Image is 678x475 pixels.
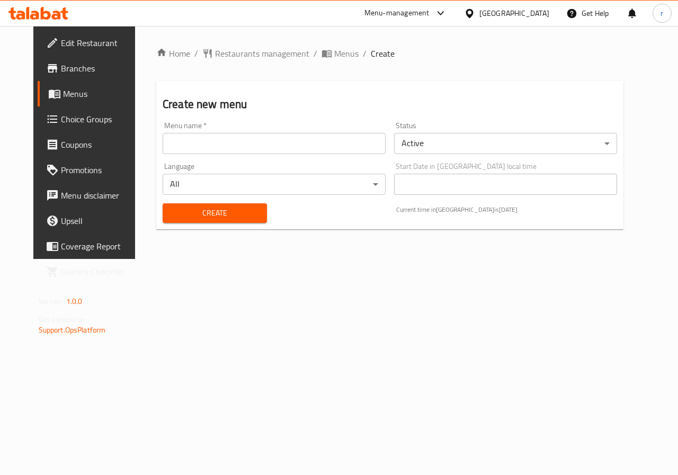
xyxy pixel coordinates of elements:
span: Create [171,207,258,220]
a: Menu disclaimer [38,183,147,208]
a: Menus [38,81,147,106]
nav: breadcrumb [156,47,623,60]
span: Edit Restaurant [61,37,138,49]
span: Promotions [61,164,138,176]
li: / [194,47,198,60]
span: Version: [39,294,65,308]
a: Coupons [38,132,147,157]
span: Restaurants management [215,47,309,60]
span: Coupons [61,138,138,151]
span: Branches [61,62,138,75]
a: Choice Groups [38,106,147,132]
a: Coverage Report [38,234,147,259]
p: Current time in [GEOGRAPHIC_DATA] is [DATE] [396,205,617,214]
a: Restaurants management [202,47,309,60]
span: Get support on: [39,312,87,326]
span: Menus [63,87,138,100]
div: [GEOGRAPHIC_DATA] [479,7,549,19]
span: r [661,7,663,19]
a: Upsell [38,208,147,234]
span: Coverage Report [61,240,138,253]
button: Create [163,203,267,223]
span: Grocery Checklist [61,265,138,278]
span: Upsell [61,214,138,227]
span: Choice Groups [61,113,138,126]
div: Active [394,133,617,154]
h2: Create new menu [163,96,617,112]
a: Edit Restaurant [38,30,147,56]
a: Menus [322,47,359,60]
li: / [314,47,317,60]
div: All [163,174,386,195]
a: Home [156,47,190,60]
span: Menu disclaimer [61,189,138,202]
a: Grocery Checklist [38,259,147,284]
span: Create [371,47,395,60]
a: Promotions [38,157,147,183]
div: Menu-management [364,7,430,20]
span: 1.0.0 [66,294,83,308]
a: Branches [38,56,147,81]
li: / [363,47,367,60]
a: Support.OpsPlatform [39,323,106,337]
input: Please enter Menu name [163,133,386,154]
span: Menus [334,47,359,60]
